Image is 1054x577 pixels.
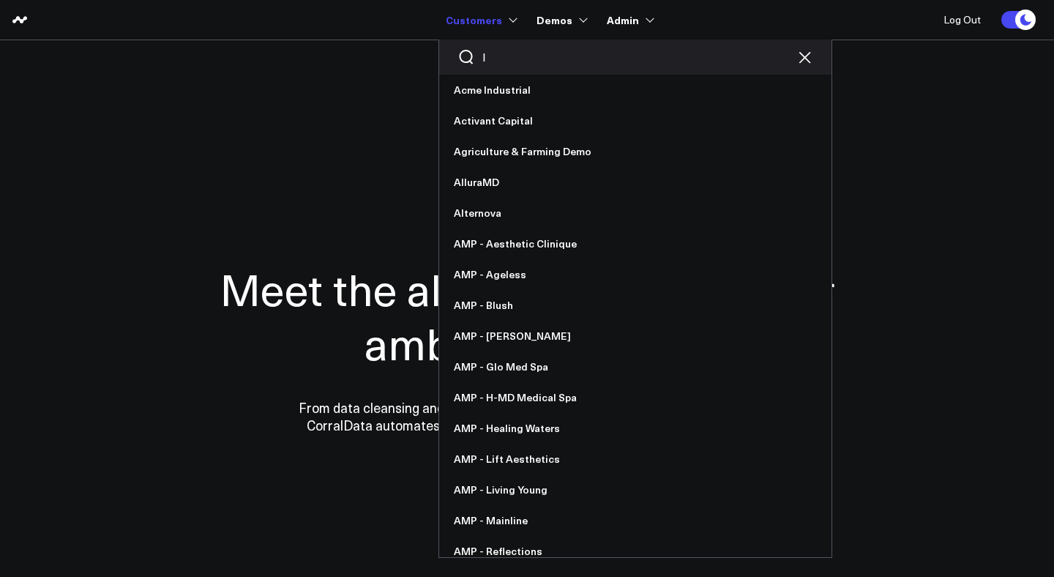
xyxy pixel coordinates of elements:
[607,7,651,33] a: Admin
[537,7,585,33] a: Demos
[439,382,831,413] a: AMP - H-MD Medical Spa
[439,351,831,382] a: AMP - Glo Med Spa
[439,536,831,567] a: AMP - Reflections
[439,259,831,290] a: AMP - Ageless
[482,49,788,65] input: Search customers input
[439,505,831,536] a: AMP - Mainline
[439,413,831,444] a: AMP - Healing Waters
[439,290,831,321] a: AMP - Blush
[446,7,515,33] a: Customers
[457,48,475,66] button: Search customers button
[439,167,831,198] a: AlluraMD
[439,321,831,351] a: AMP - [PERSON_NAME]
[796,48,813,66] button: Clear search
[439,105,831,136] a: Activant Capital
[439,198,831,228] a: Alternova
[439,75,831,105] a: Acme Industrial
[439,444,831,474] a: AMP - Lift Aesthetics
[439,136,831,167] a: Agriculture & Farming Demo
[439,228,831,259] a: AMP - Aesthetic Clinique
[168,261,886,370] h1: Meet the all-in-one data hub for ambitious teams
[439,474,831,505] a: AMP - Living Young
[267,399,787,434] p: From data cleansing and integration to personalized dashboards and insights, CorralData automates...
